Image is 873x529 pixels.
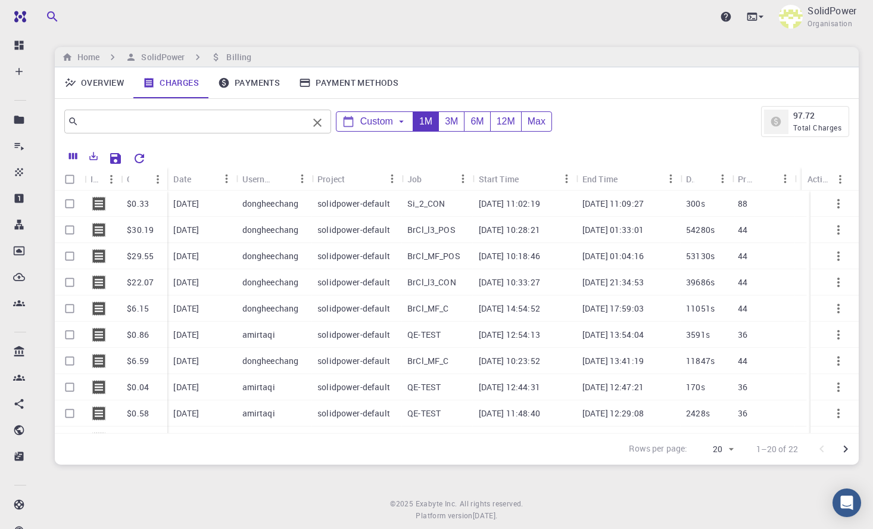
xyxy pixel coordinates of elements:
[317,303,390,315] p: solidpower-default
[173,355,199,367] p: [DATE]
[407,407,441,419] p: QE-TEST
[292,169,311,188] button: Menu
[694,169,713,188] button: Sort
[779,5,803,29] img: SolidPower
[464,112,489,132] div: 6M
[479,355,540,367] p: [DATE] 10:23:52
[102,170,121,189] button: Menu
[407,198,445,210] p: Si_2_CON
[686,250,715,262] p: 53130s
[686,303,715,315] p: 11051s
[738,407,747,419] p: 36
[802,167,850,191] div: Actions
[217,169,236,188] button: Menu
[317,355,390,367] p: solidpower-default
[236,167,312,191] div: Username
[317,381,390,393] p: solidpower-default
[121,167,167,191] div: Charge
[167,167,236,191] div: Date
[35,38,36,52] p: Dashboard
[582,250,644,262] p: [DATE] 01:04:16
[686,167,694,191] div: Duration
[91,167,102,191] div: Icon
[104,147,127,170] button: Save Explorer Settings
[479,407,540,419] p: [DATE] 11:48:40
[776,169,795,188] button: Menu
[317,198,390,210] p: solidpower-default
[35,165,36,179] p: Materials
[242,355,299,367] p: dongheechang
[582,167,618,191] div: End Time
[127,355,149,367] p: $6.59
[582,224,644,236] p: [DATE] 01:33:01
[490,112,521,132] div: 12M
[208,67,289,98] a: Payments
[35,371,36,385] p: Accounts
[35,139,36,153] p: Jobs
[738,224,747,236] p: 44
[582,355,644,367] p: [DATE] 13:41:19
[479,276,540,288] p: [DATE] 10:33:27
[686,276,715,288] p: 39686s
[473,511,498,520] span: [DATE] .
[686,198,705,210] p: 300s
[173,303,199,315] p: [DATE]
[582,329,644,341] p: [DATE] 13:54:04
[519,169,538,188] button: Sort
[807,167,831,191] div: Actions
[793,123,841,132] span: Total Charges
[127,276,154,288] p: $22.07
[738,198,747,210] p: 88
[242,329,275,341] p: amirtaqi
[686,355,715,367] p: 11847s
[85,167,121,191] div: Icon
[173,407,199,419] p: [DATE]
[738,381,747,393] p: 36
[834,437,858,461] button: Go to next page
[289,67,408,98] a: Payment Methods
[35,270,36,284] p: External Uploads
[242,407,275,419] p: amirtaqi
[191,169,210,188] button: Sort
[807,4,856,18] p: SolidPower
[317,250,390,262] p: solidpower-default
[582,198,644,210] p: [DATE] 11:09:27
[35,296,36,310] p: Teams
[576,167,680,191] div: End Time
[35,217,36,232] p: Workflows
[127,381,149,393] p: $0.04
[831,170,850,189] button: Menu
[242,381,275,393] p: amirtaqi
[582,407,644,419] p: [DATE] 12:29:08
[127,198,149,210] p: $0.33
[407,276,456,288] p: BrCl_l3_CON
[732,167,794,191] div: Processors
[35,397,36,411] p: Shared with me
[738,329,747,341] p: 36
[127,147,151,170] button: Reset Explorer Settings
[473,167,576,191] div: Start Time
[63,147,83,166] button: Columns
[454,169,473,188] button: Menu
[317,167,345,191] div: Project
[756,443,799,455] p: 1–20 of 22
[60,51,254,64] nav: breadcrumb
[127,303,149,315] p: $6.15
[35,244,36,258] p: Dropbox
[833,488,861,517] div: Open Intercom Messenger
[345,169,364,188] button: Sort
[311,167,401,191] div: Project
[127,329,149,341] p: $0.86
[416,499,457,508] span: Exabyte Inc.
[173,167,191,191] div: Date
[222,51,251,64] h6: Billing
[73,51,99,64] h6: Home
[308,113,327,132] button: Clear
[686,224,715,236] p: 54280s
[133,67,208,98] a: Charges
[738,167,756,191] div: Processors
[479,224,540,236] p: [DATE] 10:28:21
[582,303,644,315] p: [DATE] 17:59:03
[127,224,154,236] p: $30.19
[242,224,299,236] p: dongheechang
